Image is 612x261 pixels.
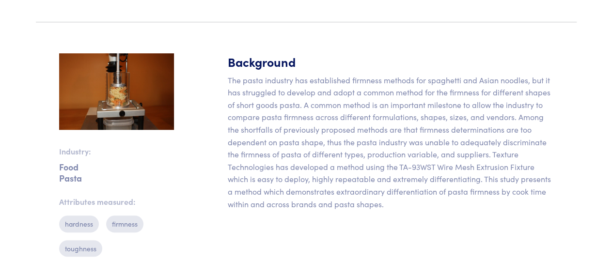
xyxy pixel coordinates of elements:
p: Pasta [59,176,174,180]
p: hardness [59,215,99,232]
p: toughness [59,240,102,257]
p: The pasta industry has established firmness methods for spaghetti and Asian noodles, but it has s... [228,74,553,211]
p: firmness [106,215,143,232]
p: Food [59,165,174,169]
p: Attributes measured: [59,196,174,208]
p: Industry: [59,145,174,158]
h5: Background [228,53,553,70]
